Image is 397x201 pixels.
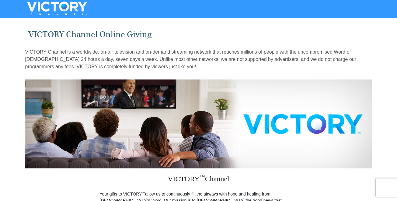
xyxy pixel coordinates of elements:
[19,2,95,15] img: VICTORYTHON - VICTORY Channel
[100,168,298,191] h3: VICTORY Channel
[28,30,369,40] h1: VICTORY Channel Online Giving
[25,48,372,70] p: VICTORY Channel is a worldwide, on-air television and on-demand streaming network that reaches mi...
[142,191,145,195] sup: ™
[200,174,205,180] sup: ™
